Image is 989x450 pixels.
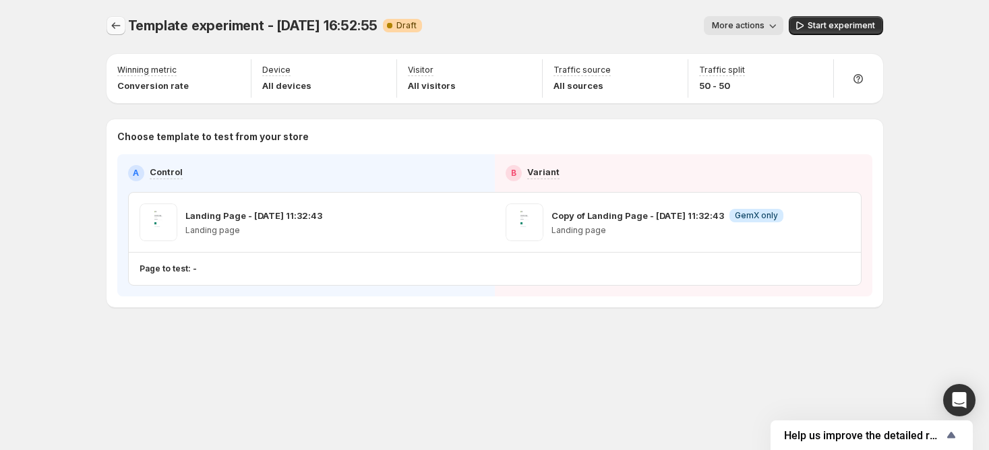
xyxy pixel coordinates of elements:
h2: B [511,168,516,179]
p: Choose template to test from your store [117,130,872,143]
button: Show survey - Help us improve the detailed report for A/B campaigns [784,427,959,443]
span: Start experiment [808,20,875,31]
p: All visitors [408,79,456,92]
p: Landing Page - [DATE] 11:32:43 [185,209,322,222]
p: Landing page [551,225,783,236]
button: Experiments [107,16,125,35]
span: Template experiment - [DATE] 16:52:55 [128,18,378,34]
p: Winning metric [117,65,177,75]
span: Help us improve the detailed report for A/B campaigns [784,429,943,442]
p: Device [262,65,291,75]
p: Landing page [185,225,322,236]
p: Variant [527,165,560,179]
p: All sources [553,79,611,92]
p: Visitor [408,65,433,75]
p: 50 - 50 [699,79,745,92]
p: All devices [262,79,311,92]
p: Control [150,165,183,179]
img: Copy of Landing Page - Jul 14, 11:32:43 [506,203,543,241]
p: Copy of Landing Page - [DATE] 11:32:43 [551,209,724,222]
p: Page to test: - [140,263,197,274]
span: More actions [712,20,765,31]
span: GemX only [735,210,778,221]
button: Start experiment [789,16,883,35]
button: More actions [704,16,783,35]
div: Open Intercom Messenger [943,384,976,416]
p: Traffic source [553,65,611,75]
img: Landing Page - Jul 14, 11:32:43 [140,203,177,241]
h2: A [133,168,139,179]
p: Conversion rate [117,79,189,92]
p: Traffic split [699,65,745,75]
span: Draft [396,20,417,31]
